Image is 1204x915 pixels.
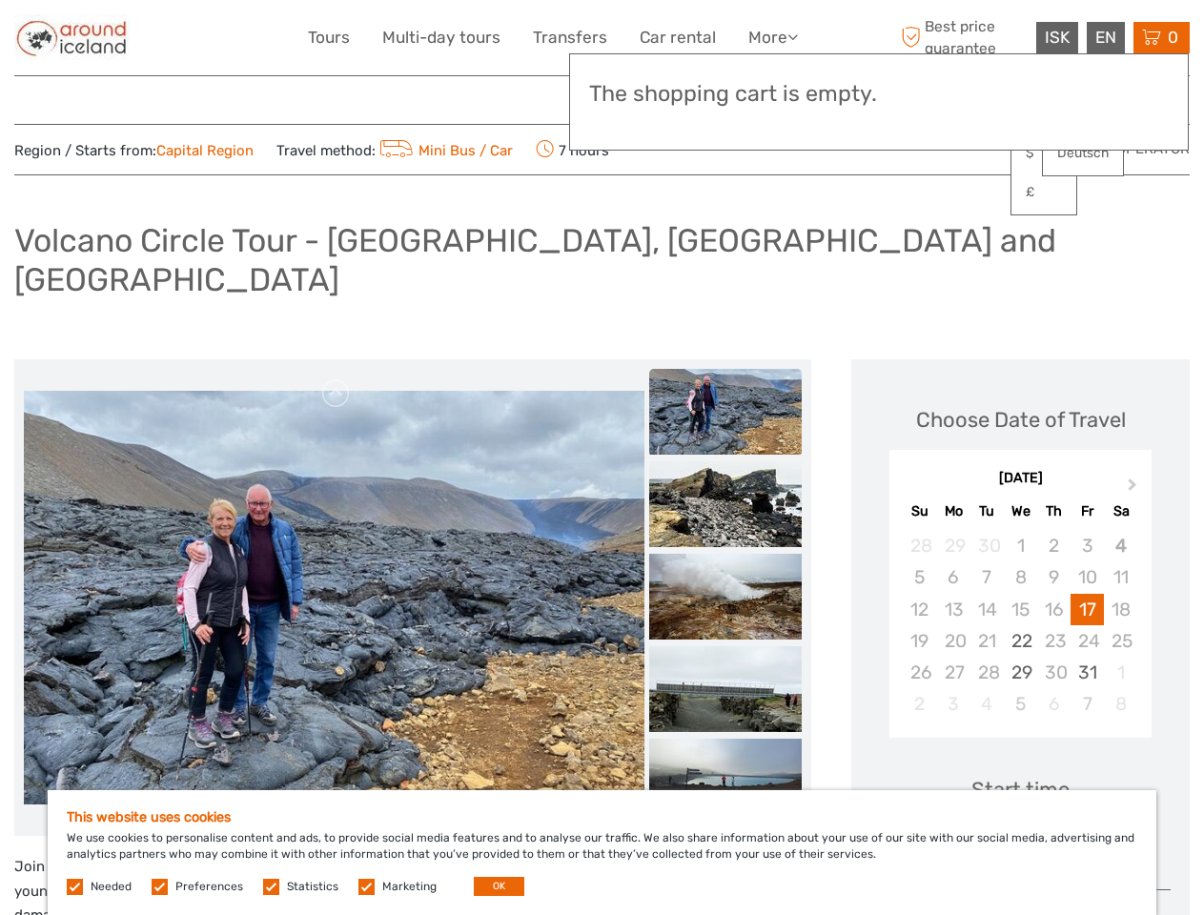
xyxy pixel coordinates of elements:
h5: This website uses cookies [67,809,1137,825]
p: We're away right now. Please check back later! [27,33,215,49]
div: Not available Sunday, October 26th, 2025 [903,657,936,688]
div: Not available Monday, October 6th, 2025 [937,561,970,593]
a: Tours [308,24,350,51]
div: Su [903,498,936,524]
div: We [1004,498,1037,524]
div: Choose Date of Travel [916,405,1126,435]
div: month 2025-10 [895,530,1145,720]
div: Choose Wednesday, October 22nd, 2025 [1004,625,1037,657]
div: Not available Thursday, November 6th, 2025 [1037,688,1071,720]
span: Region / Starts from: [14,141,254,161]
img: 38a619f7336b4793a34fb56de7dd6f2f_main_slider.jpg [24,391,644,804]
a: $ [1011,136,1076,171]
img: 194c637fcf7d4d8b993236decab1cd61_slider_thumbnail.jpg [649,739,802,824]
div: Choose Friday, October 31st, 2025 [1071,657,1104,688]
div: Th [1037,498,1071,524]
span: Travel method: [276,136,513,163]
label: Preferences [175,879,243,895]
div: Not available Saturday, October 11th, 2025 [1104,561,1137,593]
div: Mo [937,498,970,524]
div: Not available Thursday, October 23rd, 2025 [1037,625,1071,657]
div: Not available Tuesday, November 4th, 2025 [970,688,1004,720]
div: Not available Monday, October 27th, 2025 [937,657,970,688]
div: Not available Monday, October 20th, 2025 [937,625,970,657]
div: Not available Tuesday, October 21st, 2025 [970,625,1004,657]
label: Statistics [287,879,338,895]
div: Not available Tuesday, October 28th, 2025 [970,657,1004,688]
div: Not available Thursday, October 2nd, 2025 [1037,530,1071,561]
div: Not available Monday, October 13th, 2025 [937,594,970,625]
div: Not available Monday, September 29th, 2025 [937,530,970,561]
div: Not available Tuesday, September 30th, 2025 [970,530,1004,561]
img: ab0a9ee539274445b8381b041d972cd3_slider_thumbnail.jpg [649,554,802,640]
div: Not available Sunday, October 12th, 2025 [903,594,936,625]
a: Multi-day tours [382,24,500,51]
a: Transfers [533,24,607,51]
div: Choose Friday, October 17th, 2025 [1071,594,1104,625]
div: EN [1087,22,1125,53]
img: 38a619f7336b4793a34fb56de7dd6f2f_slider_thumbnail.jpg [649,369,802,455]
div: Not available Saturday, October 4th, 2025 [1104,530,1137,561]
a: Capital Region [156,142,254,159]
span: 0 [1165,28,1181,47]
button: OK [474,877,524,896]
button: Open LiveChat chat widget [219,30,242,52]
label: Marketing [382,879,437,895]
div: Not available Sunday, October 5th, 2025 [903,561,936,593]
div: Choose Wednesday, October 29th, 2025 [1004,657,1037,688]
div: Not available Saturday, October 18th, 2025 [1104,594,1137,625]
span: 7 hours [536,136,609,163]
a: More [748,24,798,51]
div: Not available Sunday, November 2nd, 2025 [903,688,936,720]
div: Not available Sunday, September 28th, 2025 [903,530,936,561]
div: Choose Wednesday, November 5th, 2025 [1004,688,1037,720]
a: £ [1011,175,1076,210]
div: [DATE] [889,469,1152,489]
div: Not available Wednesday, October 8th, 2025 [1004,561,1037,593]
h3: The shopping cart is empty. [589,81,1169,108]
label: Needed [91,879,132,895]
span: ISK [1045,28,1070,47]
img: Around Iceland [14,14,130,61]
div: Not available Monday, November 3rd, 2025 [937,688,970,720]
a: Mini Bus / Car [376,142,513,159]
div: Not available Saturday, November 8th, 2025 [1104,688,1137,720]
div: Fr [1071,498,1104,524]
img: 88622d6f34334ff2bb9c0c0c66885c24_slider_thumbnail.jpg [649,646,802,732]
div: Not available Wednesday, October 1st, 2025 [1004,530,1037,561]
a: Car rental [640,24,716,51]
div: Choose Friday, November 7th, 2025 [1071,688,1104,720]
img: de2253e275b6492eaa8b83d3cd2c87b0_slider_thumbnail.jpg [649,461,802,547]
div: Not available Friday, October 24th, 2025 [1071,625,1104,657]
div: Tu [970,498,1004,524]
h1: Volcano Circle Tour - [GEOGRAPHIC_DATA], [GEOGRAPHIC_DATA] and [GEOGRAPHIC_DATA] [14,221,1190,298]
div: Not available Tuesday, October 14th, 2025 [970,594,1004,625]
div: Not available Saturday, October 25th, 2025 [1104,625,1137,657]
div: Not available Sunday, October 19th, 2025 [903,625,936,657]
div: Not available Friday, October 10th, 2025 [1071,561,1104,593]
div: Start time [971,775,1070,804]
div: Not available Wednesday, October 15th, 2025 [1004,594,1037,625]
div: Not available Thursday, October 30th, 2025 [1037,657,1071,688]
span: Best price guarantee [896,16,1031,58]
div: Not available Thursday, October 16th, 2025 [1037,594,1071,625]
div: Not available Friday, October 3rd, 2025 [1071,530,1104,561]
div: We use cookies to personalise content and ads, to provide social media features and to analyse ou... [48,790,1156,915]
a: Deutsch [1043,136,1123,171]
div: Not available Thursday, October 9th, 2025 [1037,561,1071,593]
div: Not available Tuesday, October 7th, 2025 [970,561,1004,593]
div: Not available Saturday, November 1st, 2025 [1104,657,1137,688]
div: Sa [1104,498,1137,524]
button: Next Month [1119,474,1150,504]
